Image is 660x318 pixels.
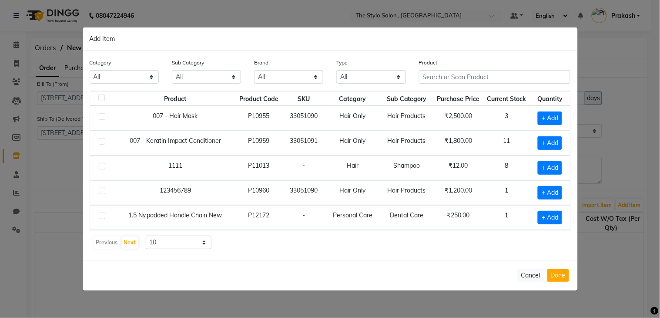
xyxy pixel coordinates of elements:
td: Hair Only [325,131,380,156]
td: Hair Only [325,230,380,255]
td: Personal Care [325,205,380,230]
th: SKU [282,91,325,106]
td: 33051090 [282,180,325,205]
td: P11013 [235,156,282,180]
td: Shampoo [380,156,434,180]
span: + Add [538,211,562,224]
td: ₹2,500.00 [433,106,483,131]
td: 8 [483,156,530,180]
td: 1.5 Ny.padded Handle Chain New [115,205,235,230]
span: Purchase Price [437,95,480,103]
td: 3 [483,106,530,131]
td: P12172 [235,205,282,230]
th: Product Code [235,91,282,106]
td: P10959 [235,131,282,156]
td: P10960 [235,180,282,205]
td: 2.0 [115,230,235,255]
td: ₹250.00 [433,205,483,230]
td: Dental Care [380,205,434,230]
td: ₹1,800.00 [433,131,483,156]
td: P10955 [235,106,282,131]
td: 33051090 [282,106,325,131]
th: Category [325,91,380,106]
input: Search or Scan Product [419,70,571,84]
th: Quantity [530,91,570,106]
td: - [282,205,325,230]
td: 007 - Keratin Impact Conditioner [115,131,235,156]
button: Next [122,237,138,249]
label: Sub Category [172,59,204,67]
th: Sub Category [380,91,434,106]
td: Hair Only [325,106,380,131]
th: Product [115,91,235,106]
span: + Add [538,186,562,200]
td: 1111 [115,156,235,180]
td: P11040 [235,230,282,255]
td: 11 [483,131,530,156]
td: ₹1,200.00 [433,180,483,205]
span: + Add [538,136,562,150]
td: - [282,230,325,255]
button: Done [547,269,569,282]
td: Hair [325,156,380,180]
td: Hair Products [380,131,434,156]
span: + Add [538,161,562,175]
td: - [282,156,325,180]
td: 007 - Hair Mask [115,106,235,131]
td: ₹12.00 [433,156,483,180]
label: Product [419,59,438,67]
th: Current Stock [483,91,530,106]
td: Hair Products [380,230,434,255]
td: Hair Only [325,180,380,205]
td: 33051091 [282,131,325,156]
span: + Add [538,112,562,125]
div: Add Item [83,27,578,51]
td: Hair Products [380,180,434,205]
label: Category [90,59,111,67]
td: ₹553.00 [433,230,483,255]
td: 123456789 [115,180,235,205]
button: Cancel [518,269,544,282]
label: Type [336,59,348,67]
td: 1 [483,205,530,230]
td: 1 [483,180,530,205]
td: Hair Products [380,106,434,131]
td: 3 [483,230,530,255]
label: Brand [254,59,268,67]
